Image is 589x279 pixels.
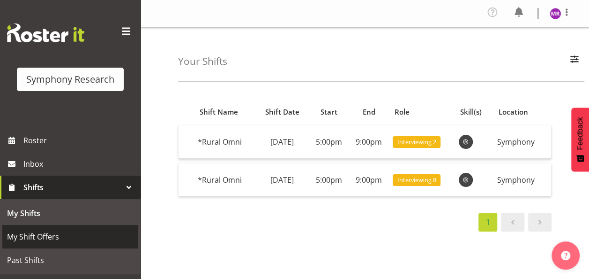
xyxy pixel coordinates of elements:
[23,157,136,171] span: Inbox
[499,107,546,117] div: Location
[7,253,134,267] span: Past Shifts
[2,201,138,225] a: My Shifts
[397,138,436,147] span: Interviewing 2
[7,206,134,220] span: My Shifts
[565,51,584,72] button: Filter Employees
[255,125,309,159] td: [DATE]
[576,117,584,150] span: Feedback
[460,107,488,117] div: Skill(s)
[194,125,255,159] td: *Rural Omni
[394,107,449,117] div: Role
[493,125,551,159] td: Symphony
[561,251,570,260] img: help-xxl-2.png
[571,108,589,171] button: Feedback - Show survey
[7,23,84,42] img: Rosterit website logo
[397,176,436,185] span: Interviewing 8
[309,163,349,196] td: 5:00pm
[349,163,389,196] td: 9:00pm
[2,225,138,248] a: My Shift Offers
[200,107,250,117] div: Shift Name
[23,180,122,194] span: Shifts
[2,248,138,272] a: Past Shifts
[255,163,309,196] td: [DATE]
[261,107,303,117] div: Shift Date
[194,163,255,196] td: *Rural Omni
[314,107,343,117] div: Start
[550,8,561,19] img: minu-rana11870.jpg
[493,163,551,196] td: Symphony
[349,125,389,159] td: 9:00pm
[178,56,227,67] h4: Your Shifts
[354,107,384,117] div: End
[26,72,114,86] div: Symphony Research
[309,125,349,159] td: 5:00pm
[7,230,134,244] span: My Shift Offers
[23,133,136,147] span: Roster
